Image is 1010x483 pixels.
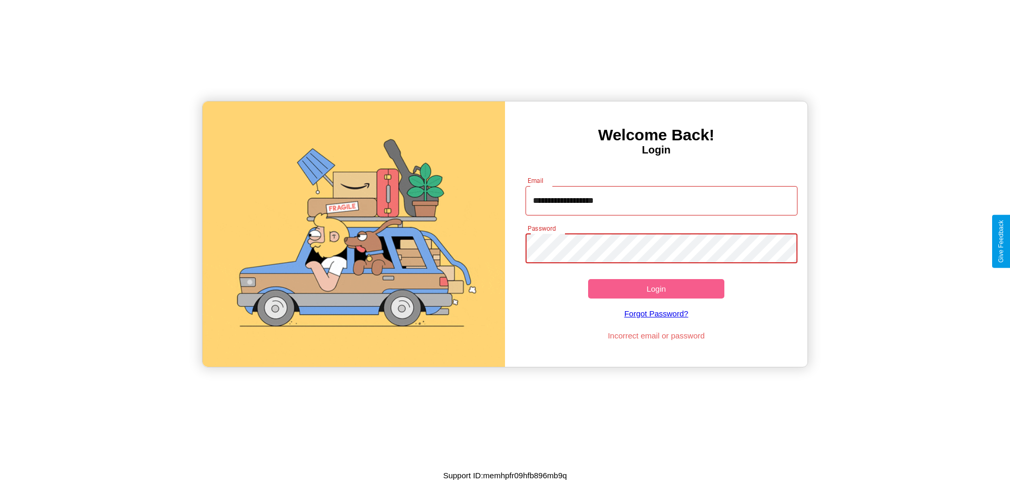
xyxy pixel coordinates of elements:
[520,299,793,328] a: Forgot Password?
[443,468,567,482] p: Support ID: memhpfr09hfb896mb9q
[505,144,807,156] h4: Login
[997,220,1005,263] div: Give Feedback
[528,224,555,233] label: Password
[505,126,807,144] h3: Welcome Back!
[528,176,544,185] label: Email
[588,279,724,299] button: Login
[520,328,793,343] p: Incorrect email or password
[203,101,505,367] img: gif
